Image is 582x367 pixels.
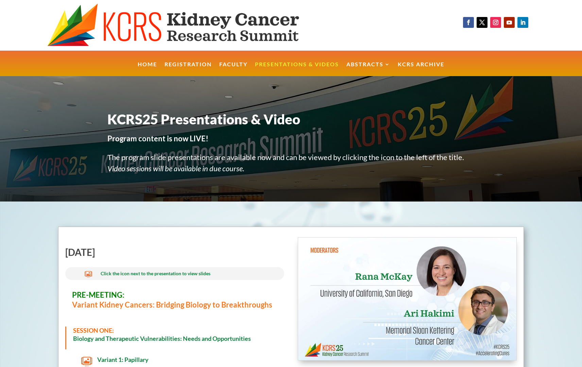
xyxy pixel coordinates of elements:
span: PRE-MEETING: [72,290,124,299]
span: Click the icon next to the presentation to view slides [101,270,210,276]
a: Home [138,62,157,76]
em: Video sessions will be available in due course. [107,164,244,173]
span: KCRS25 Presentations & Video [107,111,300,127]
a: Follow on LinkedIn [517,17,528,28]
a: Faculty [219,62,247,76]
h3: Variant Kidney Cancers: Bridging Biology to Breakthroughs [72,290,277,313]
a: Follow on X [477,17,487,28]
img: KCRS generic logo wide [47,3,330,47]
img: 4 - McKay & Hakimi [298,238,516,360]
a: Follow on Youtube [504,17,515,28]
strong: Biology and Therapeutic Vulnerabilities: Needs and Opportunities [73,335,251,342]
a: Follow on Instagram [490,17,501,28]
h2: [DATE] [65,247,284,260]
a: KCRS Archive [398,62,444,76]
a: Presentations & Videos [255,62,339,76]
strong: Program content is now LIVE! [107,134,208,143]
span: Variant 1: Papillary [97,356,149,363]
a: Registration [165,62,212,76]
a: Abstracts [346,62,390,76]
span: SESSION ONE: [73,327,114,334]
a: Follow on Facebook [463,17,474,28]
p: The program slide presentations are available now and can be viewed by clicking the icon to the l... [107,152,475,174]
span:  [85,270,92,278]
span:  [81,356,92,367]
